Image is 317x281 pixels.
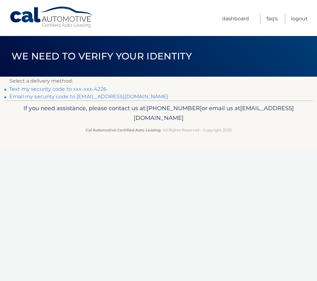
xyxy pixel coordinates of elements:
p: Select a delivery method: [9,77,308,85]
a: Logout [291,13,308,24]
a: Dashboard [222,13,249,24]
span: [PHONE_NUMBER] [146,105,202,112]
strong: Cal Automotive Certified Auto Leasing [86,128,161,132]
a: Text my security code to xxx-xxx-4226 [9,86,106,92]
span: We need to verify your identity [12,50,192,62]
a: Email my security code to [EMAIL_ADDRESS][DOMAIN_NAME] [9,94,168,100]
p: If you need assistance, please contact us at: or email us at [13,103,304,123]
p: - All Rights Reserved - Copyright 2025 [13,127,304,133]
a: FAQ's [266,13,278,24]
a: Cal Automotive [9,6,94,28]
